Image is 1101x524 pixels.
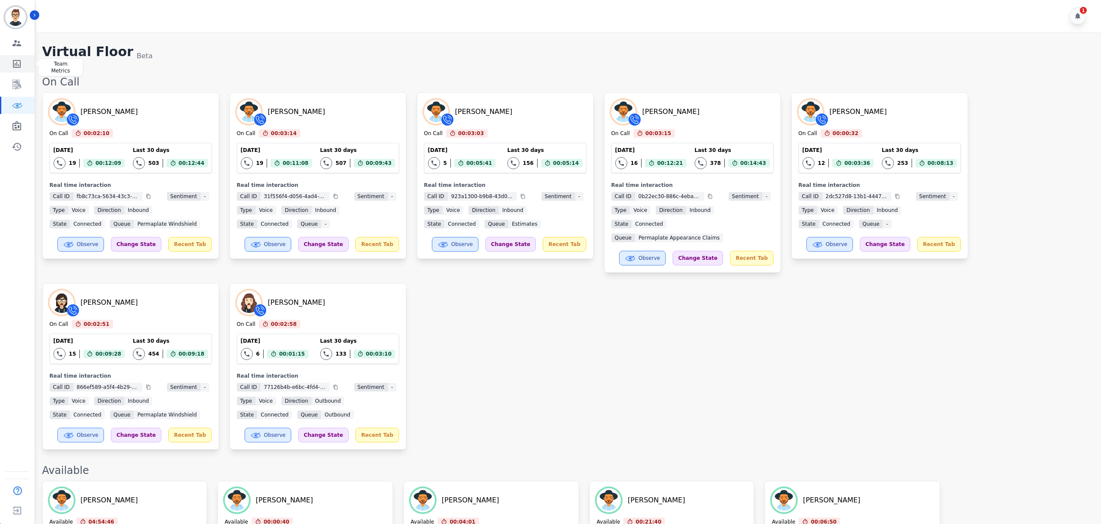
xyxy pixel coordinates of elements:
div: Change State [298,237,349,252]
span: State [50,220,70,228]
span: State [799,220,819,228]
span: 00:05:41 [466,159,492,167]
img: Avatar [237,290,261,315]
span: connected [819,220,854,228]
span: connected [257,220,292,228]
div: 503 [148,160,159,167]
span: Direction [94,397,124,405]
div: 253 [897,160,908,167]
span: - [762,192,771,201]
span: Call ID [799,192,822,201]
div: 6 [256,350,260,357]
span: voice [817,206,838,215]
button: Observe [619,251,666,265]
span: 0b22ec30-886c-4eba-9b37-6c0ebb5e34fa [635,192,704,201]
span: 00:02:58 [271,320,297,328]
span: 00:09:28 [95,350,121,358]
div: On Call [424,130,443,138]
span: 00:03:15 [645,129,671,138]
span: - [201,192,209,201]
div: [PERSON_NAME] [442,495,499,505]
span: 00:03:36 [844,159,870,167]
span: Sentiment [916,192,950,201]
div: [DATE] [53,147,125,154]
div: On Call [799,130,817,138]
span: Observe [826,241,847,248]
div: On Call [611,130,630,138]
span: - [201,383,209,391]
div: Beta [137,51,153,61]
span: 00:03:14 [271,129,297,138]
img: Avatar [611,100,635,124]
span: 00:00:32 [833,129,859,138]
span: inbound [686,206,714,215]
span: Observe [639,255,660,262]
span: Call ID [50,383,73,391]
div: Change State [673,251,723,265]
button: Observe [245,428,291,442]
span: 00:11:08 [283,159,308,167]
span: Direction [843,206,873,215]
span: - [575,192,584,201]
div: 454 [148,350,159,357]
div: 16 [631,160,638,167]
div: Recent Tab [168,428,211,442]
img: Avatar [411,488,435,512]
div: [PERSON_NAME] [830,107,887,117]
span: Queue [110,220,134,228]
span: Sentiment [729,192,762,201]
div: Real time interaction [237,372,399,379]
div: [PERSON_NAME] [803,495,860,505]
button: Observe [432,237,478,252]
div: [PERSON_NAME] [628,495,685,505]
div: Recent Tab [730,251,773,265]
div: [DATE] [241,338,308,344]
span: 00:09:18 [179,350,204,358]
span: Observe [451,241,473,248]
span: Observe [77,241,98,248]
div: Real time interaction [50,182,212,189]
div: 1 [1080,7,1087,14]
span: voice [68,206,89,215]
img: Avatar [597,488,621,512]
span: 77126b4b-e6bc-4fd4-9297-a3346319bb49 [261,383,330,391]
span: Permaplate Windshield [134,220,200,228]
div: 378 [710,160,721,167]
div: Last 30 days [133,147,208,154]
span: Sentiment [354,192,388,201]
h1: Virtual Floor [42,44,133,61]
div: Last 30 days [320,147,395,154]
span: Queue [297,220,321,228]
span: Direction [281,397,311,405]
button: Observe [245,237,291,252]
div: Recent Tab [917,237,960,252]
button: Observe [806,237,853,252]
img: Avatar [50,488,74,512]
img: Avatar [772,488,796,512]
span: 2dc527d8-13b1-4447-9354-814a4ad4edd6 [822,192,891,201]
span: outbound [311,397,344,405]
span: - [321,220,330,228]
span: 866ef589-a5f4-4b29-99bd-4fcda69294a9 [73,383,142,391]
div: 5 [444,160,447,167]
img: Avatar [225,488,249,512]
span: Type [50,206,69,215]
div: Real time interaction [799,182,961,189]
span: 923a1300-b9b8-43d0-9e35-e4c869ae1e34 [448,192,517,201]
span: voice [630,206,651,215]
span: Type [799,206,818,215]
span: Direction [469,206,499,215]
span: Observe [77,432,98,439]
span: Sentiment [167,383,201,391]
span: voice [255,397,276,405]
span: Observe [264,432,286,439]
div: [PERSON_NAME] [642,107,700,117]
div: [PERSON_NAME] [268,107,325,117]
span: Observe [264,241,286,248]
div: On Call [42,75,1092,89]
span: State [611,220,632,228]
div: Recent Tab [355,428,399,442]
span: 00:05:14 [553,159,579,167]
span: Queue [859,220,883,228]
div: Last 30 days [882,147,957,154]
